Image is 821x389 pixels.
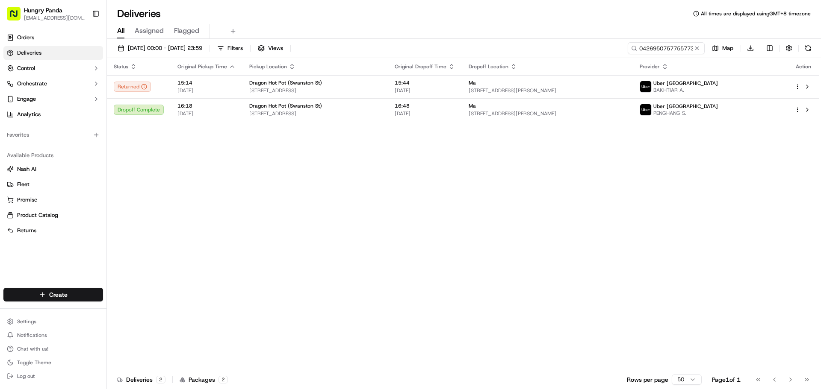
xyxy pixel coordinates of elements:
[17,318,36,325] span: Settings
[249,110,381,117] span: [STREET_ADDRESS]
[628,42,705,54] input: Type to search
[640,81,651,92] img: uber-new-logo.jpeg
[177,63,227,70] span: Original Pickup Time
[653,110,718,117] span: PENGHANG S.
[3,149,103,162] div: Available Products
[7,227,100,234] a: Returns
[177,87,236,94] span: [DATE]
[219,376,228,383] div: 2
[3,61,103,75] button: Control
[128,44,202,52] span: [DATE] 00:00 - [DATE] 23:59
[3,31,103,44] a: Orders
[640,63,660,70] span: Provider
[627,375,668,384] p: Rows per page
[653,80,718,87] span: Uber [GEOGRAPHIC_DATA]
[249,79,322,86] span: Dragon Hot Pot (Swanston St)
[802,42,814,54] button: Refresh
[24,6,62,15] button: Hungry Panda
[174,26,199,36] span: Flagged
[3,92,103,106] button: Engage
[254,42,287,54] button: Views
[395,110,455,117] span: [DATE]
[395,63,446,70] span: Original Dropoff Time
[17,34,34,41] span: Orders
[469,79,476,86] span: Ma
[17,181,30,188] span: Fleet
[7,196,100,204] a: Promise
[469,87,626,94] span: [STREET_ADDRESS][PERSON_NAME]
[17,345,48,352] span: Chat with us!
[17,332,47,339] span: Notifications
[469,63,508,70] span: Dropoff Location
[17,95,36,103] span: Engage
[17,111,41,118] span: Analytics
[3,329,103,341] button: Notifications
[7,165,100,173] a: Nash AI
[180,375,228,384] div: Packages
[395,102,455,109] span: 16:48
[3,370,103,382] button: Log out
[712,375,741,384] div: Page 1 of 1
[114,82,151,92] button: Returned
[3,178,103,191] button: Fleet
[640,104,651,115] img: uber-new-logo.jpeg
[3,357,103,369] button: Toggle Theme
[177,110,236,117] span: [DATE]
[701,10,811,17] span: All times are displayed using GMT+8 timezone
[653,103,718,110] span: Uber [GEOGRAPHIC_DATA]
[17,80,47,88] span: Orchestrate
[17,227,36,234] span: Returns
[3,128,103,142] div: Favorites
[17,196,37,204] span: Promise
[17,64,35,72] span: Control
[3,193,103,207] button: Promise
[17,49,41,57] span: Deliveries
[3,46,103,60] a: Deliveries
[135,26,164,36] span: Assigned
[117,26,124,36] span: All
[3,108,103,121] a: Analytics
[7,211,100,219] a: Product Catalog
[469,102,476,109] span: Ma
[114,42,206,54] button: [DATE] 00:00 - [DATE] 23:59
[3,77,103,91] button: Orchestrate
[653,87,718,94] span: BAKHTIAR A.
[213,42,247,54] button: Filters
[469,110,626,117] span: [STREET_ADDRESS][PERSON_NAME]
[17,211,58,219] span: Product Catalog
[49,290,68,299] span: Create
[3,343,103,355] button: Chat with us!
[117,375,165,384] div: Deliveries
[708,42,737,54] button: Map
[3,162,103,176] button: Nash AI
[227,44,243,52] span: Filters
[177,79,236,86] span: 15:14
[17,373,35,380] span: Log out
[177,102,236,109] span: 16:18
[268,44,283,52] span: Views
[3,224,103,237] button: Returns
[395,87,455,94] span: [DATE]
[24,15,85,21] button: [EMAIL_ADDRESS][DOMAIN_NAME]
[17,359,51,366] span: Toggle Theme
[117,7,161,20] h1: Deliveries
[249,102,322,109] span: Dragon Hot Pot (Swanston St)
[3,208,103,222] button: Product Catalog
[722,44,733,52] span: Map
[17,165,36,173] span: Nash AI
[794,63,812,70] div: Action
[249,63,287,70] span: Pickup Location
[249,87,381,94] span: [STREET_ADDRESS]
[114,63,128,70] span: Status
[7,181,100,188] a: Fleet
[156,376,165,383] div: 2
[3,3,89,24] button: Hungry Panda[EMAIL_ADDRESS][DOMAIN_NAME]
[395,79,455,86] span: 15:44
[3,316,103,328] button: Settings
[3,288,103,301] button: Create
